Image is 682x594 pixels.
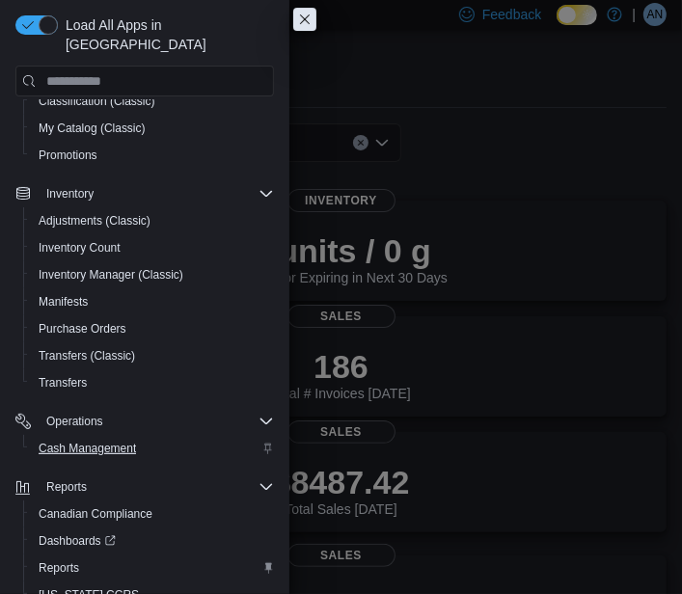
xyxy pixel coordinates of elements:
button: Inventory Count [23,234,282,261]
span: Reports [39,475,274,499]
a: Canadian Compliance [31,502,160,526]
button: Operations [39,410,111,433]
span: Transfers [31,371,274,394]
button: Inventory [39,182,101,205]
span: Manifests [39,294,88,310]
button: Classification (Classic) [23,88,282,115]
button: My Catalog (Classic) [23,115,282,142]
span: Inventory Manager (Classic) [39,267,183,283]
button: Promotions [23,142,282,169]
span: Load All Apps in [GEOGRAPHIC_DATA] [58,15,274,54]
a: Transfers [31,371,95,394]
span: My Catalog (Classic) [31,117,274,140]
span: Transfers (Classic) [31,344,274,367]
span: Cash Management [31,437,274,460]
a: Reports [31,556,87,580]
a: Cash Management [31,437,144,460]
a: Inventory Count [31,236,128,259]
span: Inventory Count [31,236,274,259]
span: Transfers (Classic) [39,348,135,364]
a: Dashboards [31,529,123,553]
button: Canadian Compliance [23,500,282,527]
button: Inventory Manager (Classic) [23,261,282,288]
span: Classification (Classic) [31,90,274,113]
span: My Catalog (Classic) [39,121,146,136]
button: Purchase Orders [23,315,282,342]
span: Canadian Compliance [31,502,274,526]
button: Operations [8,408,282,435]
span: Cash Management [39,441,136,456]
span: Purchase Orders [31,317,274,340]
span: Inventory [46,186,94,202]
span: Inventory Count [39,240,121,256]
a: Purchase Orders [31,317,134,340]
span: Transfers [39,375,87,391]
span: Reports [46,479,87,495]
span: Promotions [31,144,274,167]
span: Inventory Manager (Classic) [31,263,274,286]
button: Reports [8,473,282,500]
span: Operations [39,410,274,433]
button: Inventory [8,180,282,207]
a: Promotions [31,144,105,167]
button: Transfers [23,369,282,396]
span: Reports [39,560,79,576]
span: Adjustments (Classic) [31,209,274,232]
span: Manifests [31,290,274,313]
span: Inventory [39,182,274,205]
a: Inventory Manager (Classic) [31,263,191,286]
span: Adjustments (Classic) [39,213,150,229]
a: Transfers (Classic) [31,344,143,367]
button: Reports [23,554,282,581]
a: Adjustments (Classic) [31,209,158,232]
span: Dashboards [31,529,274,553]
span: Classification (Classic) [39,94,155,109]
a: My Catalog (Classic) [31,117,153,140]
span: Dashboards [39,533,116,549]
span: Promotions [39,148,97,163]
span: Purchase Orders [39,321,126,337]
button: Adjustments (Classic) [23,207,282,234]
span: Reports [31,556,274,580]
button: Reports [39,475,95,499]
button: Cash Management [23,435,282,462]
span: Canadian Compliance [39,506,152,522]
a: Dashboards [23,527,282,554]
span: Operations [46,414,103,429]
a: Manifests [31,290,95,313]
button: Manifests [23,288,282,315]
button: Close this dialog [293,8,316,31]
button: Transfers (Classic) [23,342,282,369]
a: Classification (Classic) [31,90,163,113]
